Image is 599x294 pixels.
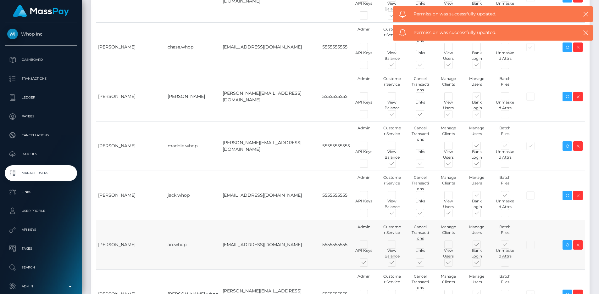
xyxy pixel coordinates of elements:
td: [PERSON_NAME] [96,22,165,72]
div: Admin [350,175,378,192]
p: Admin [7,282,75,291]
div: Batch Files [491,125,519,142]
div: Batch Files [491,76,519,93]
p: User Profile [7,206,75,216]
div: API Keys [350,50,378,61]
div: Cancel Transactions [406,125,435,142]
div: Manage Users [463,76,491,93]
img: Whop Inc [7,29,18,39]
div: Customer Service [378,125,406,142]
div: Manage Users [463,125,491,142]
div: View Users [435,50,463,61]
div: Manage Users [463,175,491,192]
div: Links [406,1,435,12]
p: Manage Users [7,168,75,178]
p: Dashboard [7,55,75,65]
td: [PERSON_NAME][EMAIL_ADDRESS][DOMAIN_NAME] [220,72,320,121]
td: [PERSON_NAME][EMAIL_ADDRESS][DOMAIN_NAME] [220,121,320,171]
td: [PERSON_NAME] [96,220,165,269]
p: Payees [7,112,75,121]
div: Bank Login [463,149,491,160]
div: Bank Login [463,1,491,12]
div: Cancel Transactions [406,224,435,241]
div: View Balance [378,198,406,210]
td: [EMAIL_ADDRESS][DOMAIN_NAME] [220,22,320,72]
td: [EMAIL_ADDRESS][DOMAIN_NAME] [220,171,320,220]
div: Manage Clients [435,125,463,142]
td: chase.whop [165,22,220,72]
div: Customer Service [378,274,406,291]
a: Dashboard [5,52,77,68]
div: Batch Files [491,224,519,241]
div: Bank Login [463,99,491,111]
a: API Keys [5,222,77,238]
td: ari.whop [165,220,220,269]
div: Admin [350,26,378,43]
div: Cancel Transactions [406,274,435,291]
td: 5555555555 [320,22,352,72]
div: View Balance [378,248,406,259]
p: Batches [7,150,75,159]
div: Unmasked Attrs [491,248,519,259]
div: Bank Login [463,248,491,259]
td: 5555555555 [320,72,352,121]
td: 55555555555 [320,121,352,171]
div: Customer Service [378,76,406,93]
p: Cancellations [7,131,75,140]
div: Links [406,198,435,210]
div: View Users [435,1,463,12]
div: API Keys [350,99,378,111]
div: Admin [350,125,378,142]
div: Manage Clients [435,274,463,291]
div: Cancel Transactions [406,76,435,93]
div: Manage Users [463,224,491,241]
div: View Users [435,198,463,210]
div: Unmasked Attrs [491,1,519,12]
div: Unmasked Attrs [491,99,519,111]
td: [PERSON_NAME] [96,72,165,121]
p: Taxes [7,244,75,253]
div: Bank Login [463,198,491,210]
span: Permission was successfully updated. [413,29,567,36]
div: Links [406,248,435,259]
td: jack.whop [165,171,220,220]
td: [PERSON_NAME] [96,121,165,171]
div: View Users [435,248,463,259]
p: API Keys [7,225,75,235]
div: Manage Users [463,274,491,291]
p: Ledger [7,93,75,102]
div: Links [406,99,435,111]
div: API Keys [350,1,378,12]
div: Admin [350,224,378,241]
div: View Users [435,99,463,111]
a: Cancellations [5,127,77,143]
div: View Balance [378,1,406,12]
a: Manage Users [5,165,77,181]
div: View Balance [378,99,406,111]
div: Unmasked Attrs [491,198,519,210]
a: Transactions [5,71,77,87]
div: Customer Service [378,224,406,241]
td: [PERSON_NAME] [96,171,165,220]
td: [PERSON_NAME] [165,72,220,121]
div: Manage Clients [435,224,463,241]
div: Batch Files [491,274,519,291]
p: Transactions [7,74,75,83]
div: Bank Login [463,50,491,61]
div: API Keys [350,198,378,210]
div: Cancel Transactions [406,175,435,192]
div: View Balance [378,50,406,61]
a: Taxes [5,241,77,257]
div: Admin [350,274,378,291]
img: MassPay Logo [13,5,69,17]
div: Customer Service [378,175,406,192]
div: Manage Clients [435,175,463,192]
div: Unmasked Attrs [491,149,519,160]
a: Payees [5,109,77,124]
td: 5555555555 [320,171,352,220]
a: Batches [5,146,77,162]
a: User Profile [5,203,77,219]
p: Links [7,187,75,197]
td: [EMAIL_ADDRESS][DOMAIN_NAME] [220,220,320,269]
a: Links [5,184,77,200]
